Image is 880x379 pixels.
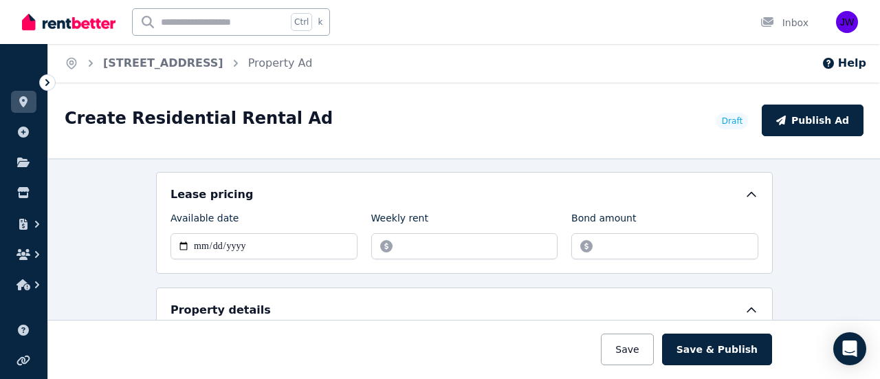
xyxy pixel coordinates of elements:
[760,16,808,30] div: Inbox
[22,12,115,32] img: RentBetter
[65,107,333,129] h1: Create Residential Rental Ad
[48,44,329,83] nav: Breadcrumb
[833,332,866,365] div: Open Intercom Messenger
[662,334,772,365] button: Save & Publish
[722,116,742,127] span: Draft
[170,211,239,230] label: Available date
[291,13,312,31] span: Ctrl
[170,302,271,318] h5: Property details
[762,105,863,136] button: Publish Ad
[571,211,636,230] label: Bond amount
[248,56,313,69] a: Property Ad
[103,56,223,69] a: [STREET_ADDRESS]
[822,55,866,72] button: Help
[371,211,428,230] label: Weekly rent
[601,334,653,365] button: Save
[170,186,253,203] h5: Lease pricing
[836,11,858,33] img: Jeffrey Wells
[318,17,322,28] span: k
